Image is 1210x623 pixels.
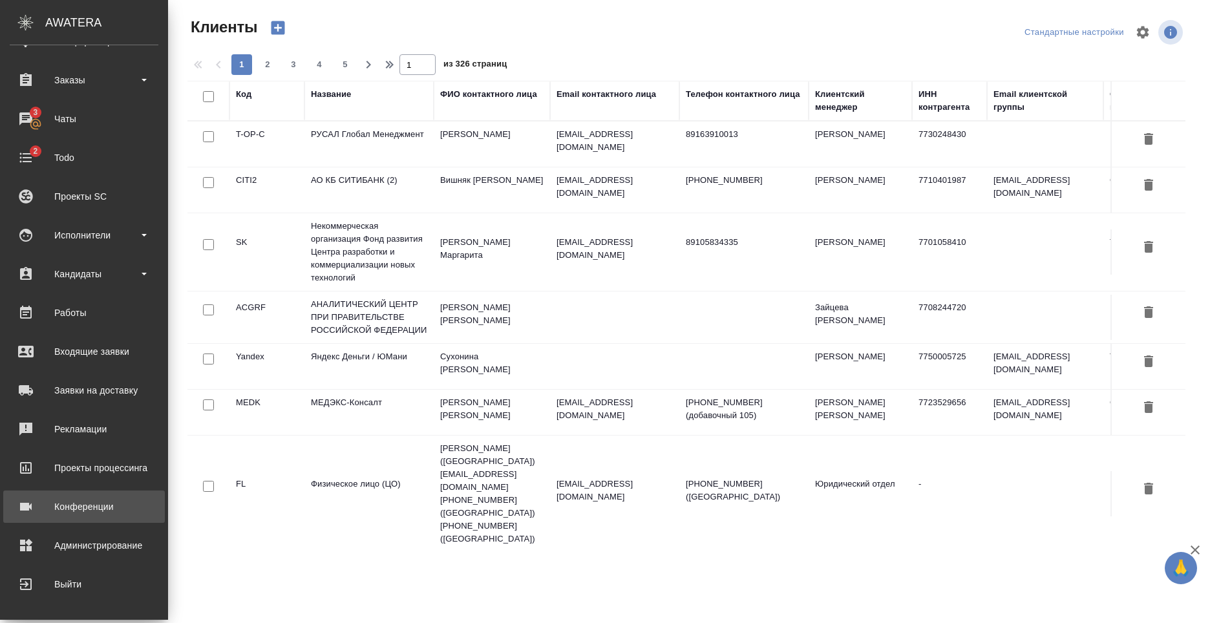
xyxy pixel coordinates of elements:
div: Код [236,88,251,101]
td: 7723529656 [912,390,987,435]
a: Выйти [3,568,165,600]
button: Удалить [1138,396,1160,420]
span: 5 [335,58,356,71]
div: Выйти [10,575,158,594]
td: Некоммерческая организация Фонд развития Центра разработки и коммерциализации новых технологий [304,213,434,291]
td: МЕДЭКС-Консалт [304,390,434,435]
div: Название [311,88,351,101]
a: 2Todo [3,142,165,174]
td: 7750005725 [912,344,987,389]
td: [EMAIL_ADDRESS][DOMAIN_NAME] [987,344,1103,389]
button: Удалить [1138,174,1160,198]
td: ACGRF [229,295,304,340]
div: Проекты SC [10,187,158,206]
span: 3 [283,58,304,71]
span: Настроить таблицу [1127,17,1158,48]
td: [EMAIL_ADDRESS][DOMAIN_NAME] [987,390,1103,435]
span: Посмотреть информацию [1158,20,1185,45]
span: 🙏 [1170,554,1192,582]
td: CITI2 [229,167,304,213]
td: T-OP-C [229,121,304,167]
div: Email контактного лица [557,88,656,101]
button: Удалить [1138,236,1160,260]
button: 4 [309,54,330,75]
td: SK [229,229,304,275]
td: [PERSON_NAME] Маргарита [434,229,550,275]
button: Удалить [1138,128,1160,152]
span: Клиенты [187,17,257,37]
div: split button [1021,23,1127,43]
button: Удалить [1138,350,1160,374]
p: [PHONE_NUMBER] [686,174,802,187]
div: Кандидаты [10,264,158,284]
div: Клиентский менеджер [815,88,906,114]
td: FL [229,471,304,516]
button: 2 [257,54,278,75]
div: Email клиентской группы [993,88,1097,114]
a: Проекты процессинга [3,452,165,484]
td: 7730248430 [912,121,987,167]
div: Todo [10,148,158,167]
td: 7701058410 [912,229,987,275]
td: [PERSON_NAME] [809,121,912,167]
td: [PERSON_NAME] [434,121,550,167]
a: Администрирование [3,529,165,562]
div: Администрирование [10,536,158,555]
td: [PERSON_NAME] [PERSON_NAME] [434,295,550,340]
div: Рекламации [10,419,158,439]
td: - [912,471,987,516]
div: Исполнители [10,226,158,245]
p: [PHONE_NUMBER] ([GEOGRAPHIC_DATA]) [686,478,802,503]
td: MEDK [229,390,304,435]
td: АНАЛИТИЧЕСКИЙ ЦЕНТР ПРИ ПРАВИТЕЛЬСТВЕ РОССИЙСКОЙ ФЕДЕРАЦИИ [304,291,434,343]
td: Технический [1103,229,1207,275]
div: ФИО контактного лица [440,88,537,101]
a: Конференции [3,491,165,523]
span: 4 [309,58,330,71]
td: [PERSON_NAME] [809,167,912,213]
button: 5 [335,54,356,75]
td: Юридический отдел [809,471,912,516]
p: [EMAIL_ADDRESS][DOMAIN_NAME] [557,478,673,503]
td: АО КБ СИТИБАНК (2) [304,167,434,213]
div: Заказы [10,70,158,90]
a: Проекты SC [3,180,165,213]
a: 3Чаты [3,103,165,135]
a: Рекламации [3,413,165,445]
td: Таганка [1103,344,1207,389]
p: [EMAIL_ADDRESS][DOMAIN_NAME] [557,128,673,154]
td: [EMAIL_ADDRESS][DOMAIN_NAME] [987,167,1103,213]
td: Сухонина [PERSON_NAME] [434,344,550,389]
td: [PERSON_NAME] [809,229,912,275]
td: Вишняк [PERSON_NAME] [434,167,550,213]
td: Русал [1103,121,1207,167]
div: Входящие заявки [10,342,158,361]
td: [PERSON_NAME] [PERSON_NAME] [434,390,550,435]
td: РУСАЛ Глобал Менеджмент [304,121,434,167]
div: Работы [10,303,158,322]
a: Заявки на доставку [3,374,165,407]
p: 89163910013 [686,128,802,141]
div: Конференции [10,497,158,516]
td: Сити [1103,167,1207,213]
div: Чаты [10,109,158,129]
p: [PHONE_NUMBER] (добавочный 105) [686,396,802,422]
span: 3 [25,106,45,119]
button: Удалить [1138,301,1160,325]
td: [PERSON_NAME] [809,344,912,389]
a: Работы [3,297,165,329]
p: [EMAIL_ADDRESS][DOMAIN_NAME] [557,396,673,422]
p: [EMAIL_ADDRESS][DOMAIN_NAME] [557,236,673,262]
td: Зайцева [PERSON_NAME] [809,295,912,340]
button: Создать [262,17,293,39]
td: Яндекс Деньги / ЮМани [304,344,434,389]
td: Yandex [229,344,304,389]
button: Удалить [1138,478,1160,502]
div: Телефон контактного лица [686,88,800,101]
p: 89105834335 [686,236,802,249]
p: [EMAIL_ADDRESS][DOMAIN_NAME] [557,174,673,200]
span: из 326 страниц [443,56,507,75]
td: 7710401987 [912,167,987,213]
td: 7708244720 [912,295,987,340]
span: 2 [257,58,278,71]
